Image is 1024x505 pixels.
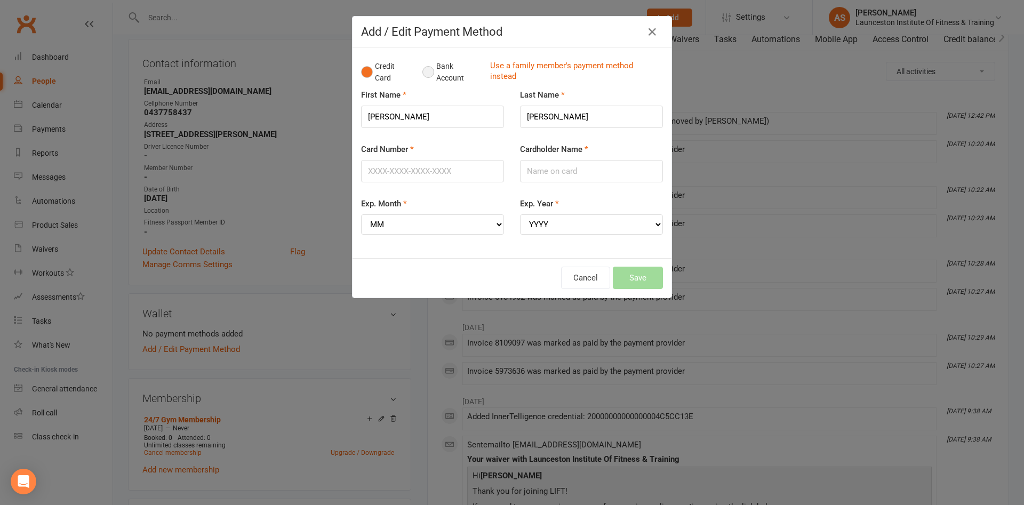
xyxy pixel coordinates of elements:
button: Close [644,23,661,41]
input: XXXX-XXXX-XXXX-XXXX [361,160,504,182]
div: Open Intercom Messenger [11,469,36,494]
label: Card Number [361,143,414,156]
button: Bank Account [422,56,482,89]
h4: Add / Edit Payment Method [361,25,663,38]
input: Name on card [520,160,663,182]
button: Cancel [561,267,610,289]
a: Use a family member's payment method instead [490,60,658,84]
label: First Name [361,89,406,101]
label: Last Name [520,89,565,101]
label: Cardholder Name [520,143,588,156]
label: Exp. Month [361,197,407,210]
label: Exp. Year [520,197,559,210]
button: Credit Card [361,56,411,89]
